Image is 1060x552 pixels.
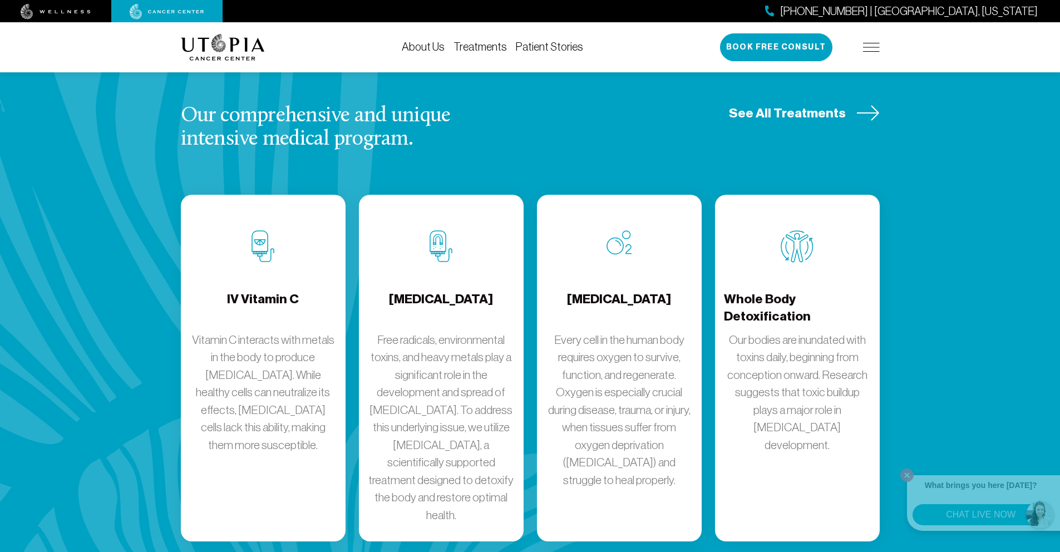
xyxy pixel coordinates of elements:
[181,34,265,61] img: logo
[724,331,871,454] p: Our bodies are inundated with toxins daily, beginning from conception onward. Research suggests t...
[546,331,693,489] p: Every cell in the human body requires oxygen to survive, function, and regenerate. Oxygen is espe...
[252,230,274,262] img: IV Vitamin C
[780,3,1038,19] span: [PHONE_NUMBER] | [GEOGRAPHIC_DATA], [US_STATE]
[453,41,507,53] a: Treatments
[227,290,299,327] h4: IV Vitamin C
[190,331,337,454] p: Vitamin C interacts with metals in the body to produce [MEDICAL_DATA]. While healthy cells can ne...
[368,331,515,524] p: Free radicals, environmental toxins, and heavy metals play a significant role in the development ...
[402,41,445,53] a: About Us
[181,105,509,151] h3: Our comprehensive and unique intensive medical program.
[430,230,452,262] img: Chelation Therapy
[729,105,880,122] a: See All Treatments
[389,290,493,327] h4: [MEDICAL_DATA]
[516,41,583,53] a: Patient Stories
[781,230,814,263] img: Whole Body Detoxification
[765,3,1038,19] a: [PHONE_NUMBER] | [GEOGRAPHIC_DATA], [US_STATE]
[537,195,702,542] a: Oxygen Therapy[MEDICAL_DATA]Every cell in the human body requires oxygen to survive, function, an...
[607,230,632,255] img: Oxygen Therapy
[729,105,846,122] span: See All Treatments
[715,195,880,542] a: Whole Body DetoxificationWhole Body DetoxificationOur bodies are inundated with toxins daily, beg...
[720,33,832,61] button: Book Free Consult
[863,43,880,52] img: icon-hamburger
[181,195,346,542] a: IV Vitamin CIV Vitamin CVitamin C interacts with metals in the body to produce [MEDICAL_DATA]. Wh...
[359,195,524,542] a: Chelation Therapy[MEDICAL_DATA]Free radicals, environmental toxins, and heavy metals play a signi...
[567,290,671,327] h4: [MEDICAL_DATA]
[724,290,871,327] h4: Whole Body Detoxification
[130,4,204,19] img: cancer center
[21,4,91,19] img: wellness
